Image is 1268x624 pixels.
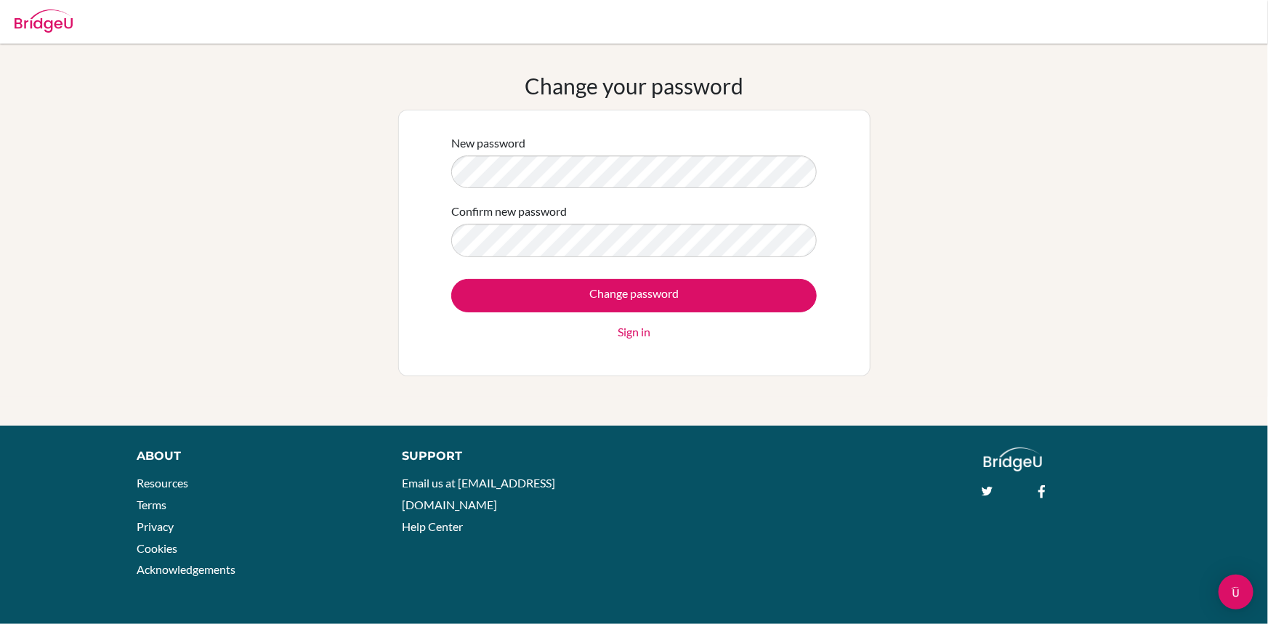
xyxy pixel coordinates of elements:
[984,447,1043,471] img: logo_white@2x-f4f0deed5e89b7ecb1c2cc34c3e3d731f90f0f143d5ea2071677605dd97b5244.png
[402,476,555,511] a: Email us at [EMAIL_ADDRESS][DOMAIN_NAME]
[137,447,369,465] div: About
[525,73,743,99] h1: Change your password
[618,323,650,341] a: Sign in
[137,519,174,533] a: Privacy
[402,519,463,533] a: Help Center
[137,541,177,555] a: Cookies
[451,203,567,220] label: Confirm new password
[137,498,166,511] a: Terms
[137,562,235,576] a: Acknowledgements
[451,134,525,152] label: New password
[15,9,73,33] img: Bridge-U
[137,476,188,490] a: Resources
[451,279,817,312] input: Change password
[402,447,618,465] div: Support
[1219,575,1253,609] div: Open Intercom Messenger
